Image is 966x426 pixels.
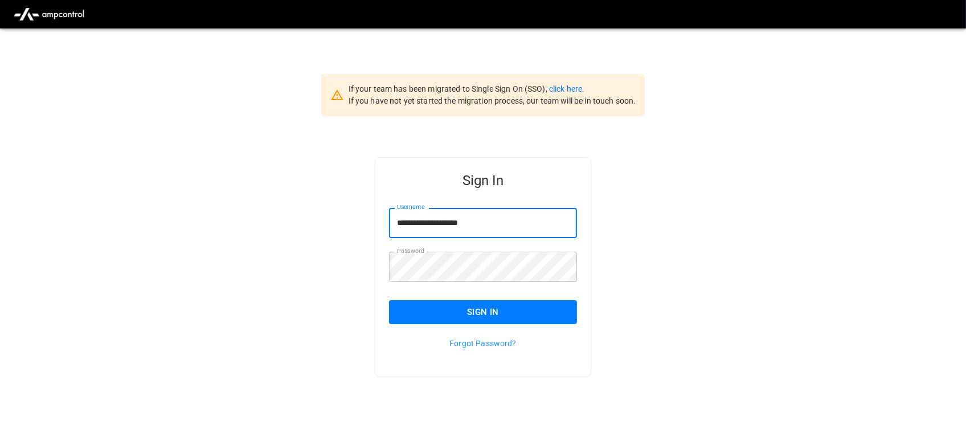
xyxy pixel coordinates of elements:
[349,96,636,105] span: If you have not yet started the migration process, our team will be in touch soon.
[389,300,577,324] button: Sign In
[549,84,584,93] a: click here.
[349,84,549,93] span: If your team has been migrated to Single Sign On (SSO),
[397,247,424,256] label: Password
[389,171,577,190] h5: Sign In
[389,338,577,349] p: Forgot Password?
[397,203,424,212] label: Username
[9,3,89,25] img: ampcontrol.io logo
